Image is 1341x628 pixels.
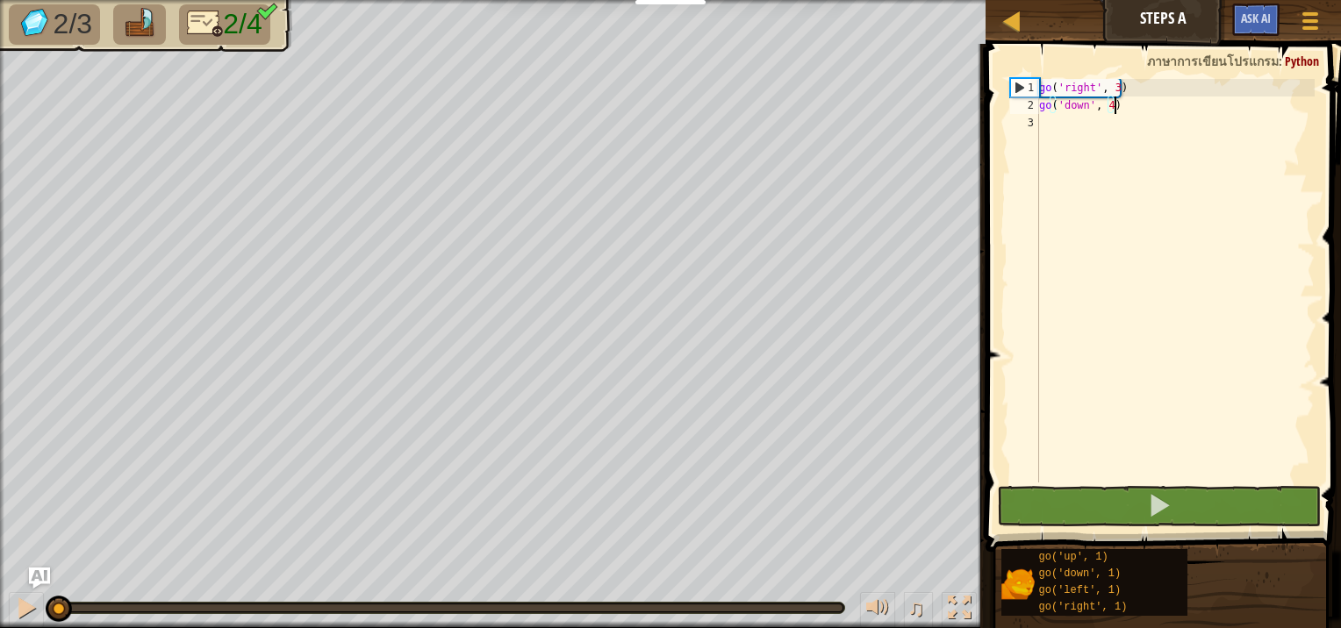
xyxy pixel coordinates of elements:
div: 2 [1010,96,1039,114]
img: portrait.png [1001,567,1035,601]
button: ปรับระดับเสียง [860,592,895,628]
span: ♫ [907,595,925,621]
button: ♫ [904,592,934,628]
button: Ctrl + P: Pause [9,592,44,628]
span: 2/4 [223,8,262,39]
span: Ask AI [1241,10,1271,26]
div: 3 [1010,114,1039,132]
li: เก็บอัญมณี [9,4,100,45]
button: แสดงเมนูเกมส์ [1288,4,1332,45]
li: ใช้โค้ดแค่ 4 บรรทัด [179,4,270,45]
button: สลับเป็นเต็มจอ [942,592,977,628]
span: : [1279,53,1285,69]
button: Ask AI [1232,4,1280,36]
span: go('down', 1) [1039,567,1122,580]
span: 2/3 [54,8,92,39]
div: 1 [1011,79,1039,96]
button: Ask AI [29,567,50,589]
span: Python [1285,53,1319,69]
span: go('up', 1) [1039,551,1108,563]
span: ภาษาการเขียนโปรแกรม [1147,53,1279,69]
li: ไปที่แพ [113,4,166,45]
button: กด Shift+Enter: เรียกใช้โค้ดปัจจุบัน [997,486,1321,526]
span: go('left', 1) [1039,584,1122,596]
span: go('right', 1) [1039,601,1128,613]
